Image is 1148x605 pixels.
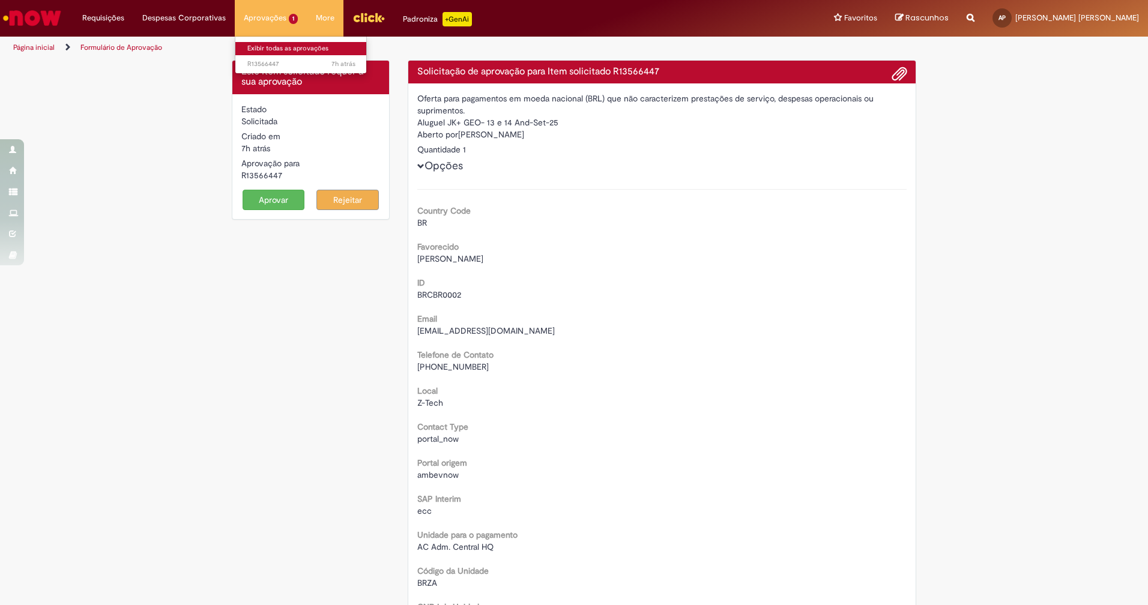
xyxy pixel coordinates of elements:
span: [PERSON_NAME] [417,253,483,264]
span: 7h atrás [331,59,355,68]
b: Local [417,385,438,396]
b: SAP Interim [417,493,461,504]
a: Rascunhos [895,13,949,24]
a: Exibir todas as aprovações [235,42,367,55]
div: Oferta para pagamentos em moeda nacional (BRL) que não caracterizem prestações de serviço, despes... [417,92,907,116]
div: R13566447 [241,169,380,181]
a: Aberto R13566447 : [235,58,367,71]
span: Aprovações [244,12,286,24]
ul: Trilhas de página [9,37,757,59]
h4: Solicitação de aprovação para Item solicitado R13566447 [417,67,907,77]
span: Z-Tech [417,397,443,408]
b: Código da Unidade [417,565,489,576]
span: ecc [417,505,432,516]
div: Padroniza [403,12,472,26]
div: [PERSON_NAME] [417,128,907,143]
img: click_logo_yellow_360x200.png [352,8,385,26]
span: [EMAIL_ADDRESS][DOMAIN_NAME] [417,325,555,336]
time: 01/10/2025 02:06:47 [241,143,270,154]
p: +GenAi [443,12,472,26]
span: Favoritos [844,12,877,24]
img: ServiceNow [1,6,63,30]
b: Favorecido [417,241,459,252]
label: Criado em [241,130,280,142]
span: Rascunhos [905,12,949,23]
span: [PHONE_NUMBER] [417,361,489,372]
div: Quantidade 1 [417,143,907,155]
span: [PERSON_NAME] [PERSON_NAME] [1015,13,1139,23]
b: Unidade para o pagamento [417,529,518,540]
a: Página inicial [13,43,55,52]
b: Country Code [417,205,471,216]
div: Solicitada [241,115,380,127]
b: ID [417,277,425,288]
span: More [316,12,334,24]
span: AC Adm. Central HQ [417,541,494,552]
button: Rejeitar [316,190,379,210]
label: Aberto por [417,128,458,140]
span: AP [998,14,1006,22]
div: Aluguel JK+ GEO- 13 e 14 And-Set-25 [417,116,907,128]
h4: Este Item solicitado requer a sua aprovação [241,67,380,88]
time: 01/10/2025 02:06:47 [331,59,355,68]
span: BR [417,217,427,228]
span: BRCBR0002 [417,289,461,300]
label: Aprovação para [241,157,300,169]
span: Despesas Corporativas [142,12,226,24]
a: Formulário de Aprovação [80,43,162,52]
span: 7h atrás [241,143,270,154]
div: 01/10/2025 02:06:47 [241,142,380,154]
span: portal_now [417,433,459,444]
ul: Aprovações [235,36,367,74]
button: Aprovar [243,190,305,210]
b: Contact Type [417,421,468,432]
span: BRZA [417,577,437,588]
b: Telefone de Contato [417,349,494,360]
label: Estado [241,103,267,115]
b: Portal origem [417,457,467,468]
b: Email [417,313,437,324]
span: R13566447 [247,59,355,69]
span: Requisições [82,12,124,24]
span: ambevnow [417,469,459,480]
span: 1 [289,14,298,24]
